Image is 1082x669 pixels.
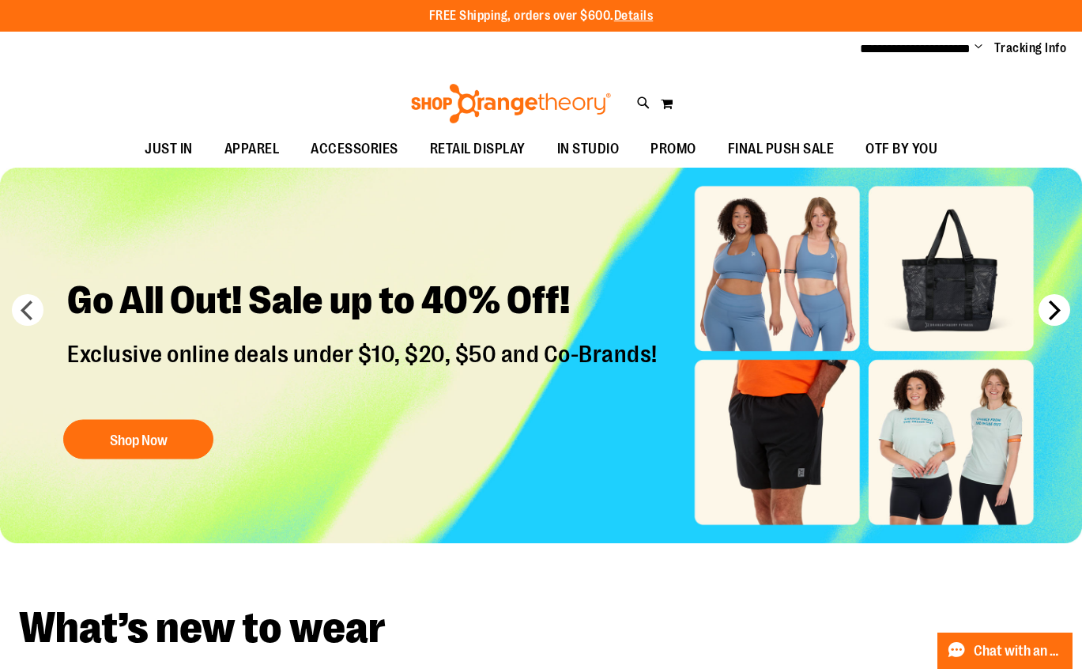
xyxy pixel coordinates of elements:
a: RETAIL DISPLAY [414,131,541,168]
a: Go All Out! Sale up to 40% Off! Exclusive online deals under $10, $20, $50 and Co-Brands! Shop Now [55,264,673,467]
a: Tracking Info [994,40,1067,57]
h2: What’s new to wear [19,607,1063,650]
a: JUST IN [129,131,209,168]
button: Shop Now [63,419,213,459]
span: RETAIL DISPLAY [430,131,526,167]
img: Shop Orangetheory [409,84,613,123]
span: ACCESSORIES [311,131,398,167]
span: Chat with an Expert [974,644,1063,659]
span: PROMO [650,131,696,167]
p: FREE Shipping, orders over $600. [429,7,654,25]
button: next [1039,294,1070,326]
p: Exclusive online deals under $10, $20, $50 and Co-Brands! [55,339,673,403]
a: OTF BY YOU [850,131,953,168]
span: IN STUDIO [557,131,620,167]
span: FINAL PUSH SALE [728,131,835,167]
a: ACCESSORIES [295,131,414,168]
button: Chat with an Expert [937,633,1073,669]
a: Details [614,9,654,23]
a: APPAREL [209,131,296,168]
a: IN STUDIO [541,131,635,168]
a: FINAL PUSH SALE [712,131,850,168]
button: prev [12,294,43,326]
h2: Go All Out! Sale up to 40% Off! [55,264,673,339]
button: Account menu [975,40,982,56]
a: PROMO [635,131,712,168]
span: JUST IN [145,131,193,167]
span: OTF BY YOU [865,131,937,167]
span: APPAREL [224,131,280,167]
